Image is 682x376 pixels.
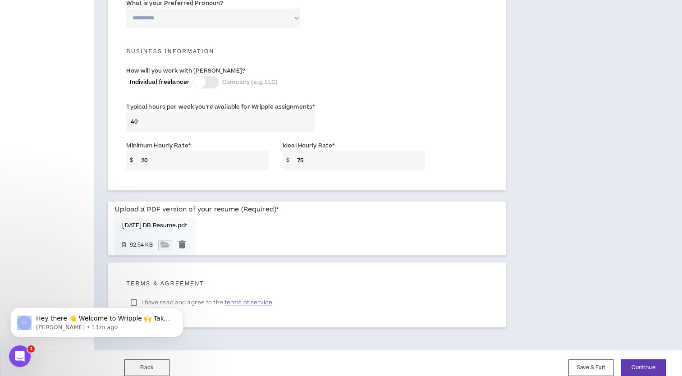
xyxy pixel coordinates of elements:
label: I have read and agree to the [126,296,276,309]
span: terms of service [224,298,272,307]
iframe: Intercom notifications message [7,289,187,352]
span: Company (e.g. LLC) [222,78,278,86]
button: Back [124,359,169,376]
label: How will you work with [PERSON_NAME]? [126,64,245,78]
label: Minimum Hourly Rate [126,138,190,153]
small: 92.54 KB [130,242,158,249]
iframe: Intercom live chat [9,345,31,367]
span: $ [283,151,293,170]
h5: Business Information [119,48,494,55]
span: $ [126,151,137,170]
span: 1 [27,345,35,353]
span: Individual freelancer [130,78,190,86]
input: Ex $75 [137,151,269,170]
p: [DATE] DB Resume.pdf [122,222,188,229]
label: Upload a PDF version of your resume (Required) [115,202,279,217]
label: Ideal Hourly Rate [283,138,334,153]
h5: Terms & Agreement [126,280,488,287]
button: Save & Exit [568,359,613,376]
label: Typical hours per week you're available for Wripple assignments [126,100,315,114]
button: Continue [621,359,666,376]
input: Ex $90 [293,151,425,170]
